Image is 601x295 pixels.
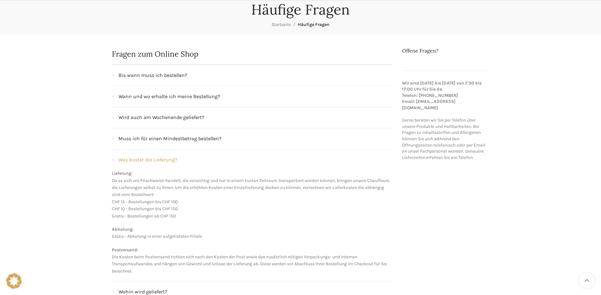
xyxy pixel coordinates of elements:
[118,71,187,79] span: Bis wann muss ich bestellen?
[112,226,393,240] p: Gratis - Abholung in einer aufgelisteten Filiale
[118,156,177,164] span: Was kostet die Lieferung?
[402,99,456,110] strong: Email: [EMAIL_ADDRESS][DOMAIN_NAME]
[402,93,458,98] strong: Telefon: [PHONE_NUMBER]
[118,227,134,232] b: holung:
[579,273,595,289] a: Scroll to top button
[114,247,138,253] b: ostversand:
[112,171,132,176] strong: Lieferung:
[112,170,393,220] p: Da es sich um Frischwaren handelt, die vorsichtig und nur in einem kurzen Zeitraum transportiert ...
[112,247,114,253] strong: P
[402,80,482,92] strong: Wir sind [DATE] bis [DATE] von 7:30 bis 17:00 Uhr für Sie da.
[118,135,221,143] span: Muss ich für einen Mindestbetrag bestellen?
[402,80,489,161] p: Gerne beraten wir Sie per Telefon über unsere Produkte und Haltbarkeiten. Bei Fragen zu Inhaltsst...
[112,247,393,275] p: Die Kosten beim Postversand richten sich nach den Kosten der Post sowie des zusätzlich nötigen Ve...
[402,47,489,54] h2: Offene Fragen?
[298,22,329,27] span: Häufige Fragen
[272,22,291,27] a: Startseite
[112,50,393,58] h2: Fragen zum Online Shop
[251,1,350,18] h1: Häufige Fragen
[118,92,220,101] span: Wann und wo erhalte ich meine Bestellung?
[112,227,118,232] strong: Ab
[118,113,204,122] span: Wird auch am Wochenende geliefert?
